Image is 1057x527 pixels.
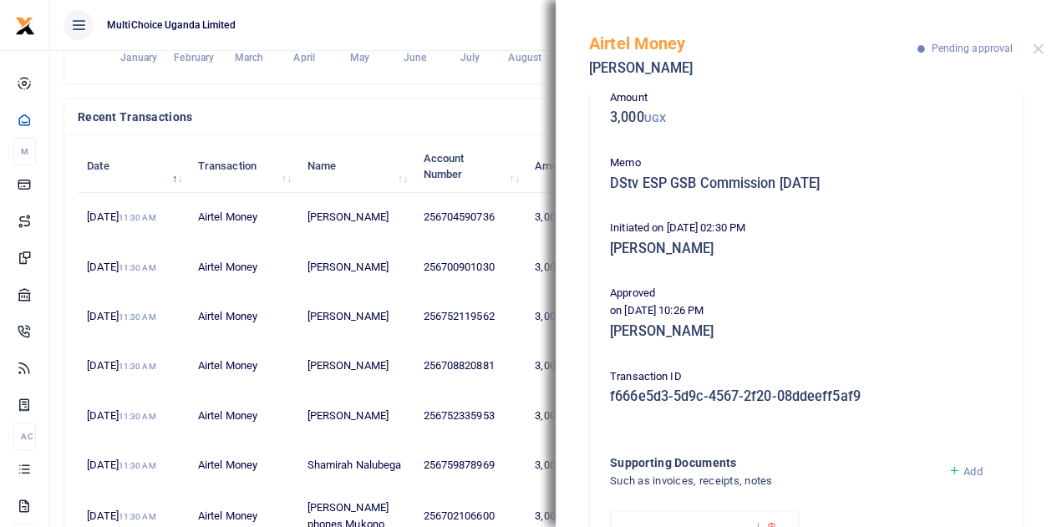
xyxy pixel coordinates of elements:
button: Close [1033,43,1044,54]
td: [DATE] [78,242,189,291]
small: 11:30 AM [119,412,156,421]
td: 3,000 [526,291,599,341]
th: Account Number: activate to sort column ascending [414,140,526,192]
h5: [PERSON_NAME] [589,60,917,77]
h4: Such as invoices, receipts, notes [610,472,935,490]
td: 256708820881 [414,342,526,391]
h5: [PERSON_NAME] [610,323,1003,340]
td: [DATE] [78,441,189,490]
td: 256752119562 [414,291,526,341]
h4: Supporting Documents [610,454,935,472]
small: UGX [644,112,666,124]
td: 3,000 [526,193,599,242]
span: Pending approval [931,43,1013,54]
img: logo-small [15,16,35,36]
th: Date: activate to sort column descending [78,140,189,192]
p: Memo [610,155,1003,172]
li: Ac [13,423,36,450]
td: [DATE] [78,342,189,391]
span: Add [963,465,982,478]
td: 3,000 [526,441,599,490]
small: 11:30 AM [119,213,156,222]
tspan: July [460,52,479,63]
td: 256704590736 [414,193,526,242]
td: [DATE] [78,291,189,341]
small: 11:30 AM [119,312,156,322]
tspan: May [349,52,368,63]
p: Amount [610,89,1003,107]
th: Transaction: activate to sort column ascending [189,140,298,192]
small: 11:30 AM [119,461,156,470]
p: Initiated on [DATE] 02:30 PM [610,220,1003,237]
h4: Recent Transactions [78,108,633,126]
td: 256759878969 [414,441,526,490]
h5: f666e5d3-5d9c-4567-2f20-08ddeeff5af9 [610,388,1003,405]
p: Transaction ID [610,368,1003,386]
h5: [PERSON_NAME] [610,241,1003,257]
tspan: February [174,52,214,63]
small: 11:30 AM [119,512,156,521]
td: [PERSON_NAME] [297,193,414,242]
td: 3,000 [526,342,599,391]
tspan: August [508,52,541,63]
tspan: March [235,52,264,63]
td: [PERSON_NAME] [297,391,414,440]
td: [PERSON_NAME] [297,291,414,341]
td: Airtel Money [189,242,298,291]
tspan: April [293,52,315,63]
p: Approved [610,285,1003,302]
th: Name: activate to sort column ascending [297,140,414,192]
h5: 3,000 [610,109,1003,126]
tspan: June [403,52,426,63]
td: [DATE] [78,391,189,440]
li: M [13,138,36,165]
tspan: January [120,52,157,63]
td: 256700901030 [414,242,526,291]
span: MultiChoice Uganda Limited [100,18,242,33]
h5: Airtel Money [589,33,917,53]
td: 3,000 [526,391,599,440]
td: [PERSON_NAME] [297,342,414,391]
td: Airtel Money [189,391,298,440]
td: Airtel Money [189,342,298,391]
small: 11:30 AM [119,362,156,371]
td: 3,000 [526,242,599,291]
h5: DStv ESP GSB Commission [DATE] [610,175,1003,192]
td: Airtel Money [189,291,298,341]
a: logo-small logo-large logo-large [15,18,35,31]
small: 11:30 AM [119,263,156,272]
a: Add [948,465,983,478]
td: [DATE] [78,193,189,242]
td: [PERSON_NAME] [297,242,414,291]
td: 256752335953 [414,391,526,440]
td: Shamirah Nalubega [297,441,414,490]
td: Airtel Money [189,193,298,242]
th: Amount: activate to sort column ascending [526,140,599,192]
td: Airtel Money [189,441,298,490]
p: on [DATE] 10:26 PM [610,302,1003,320]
